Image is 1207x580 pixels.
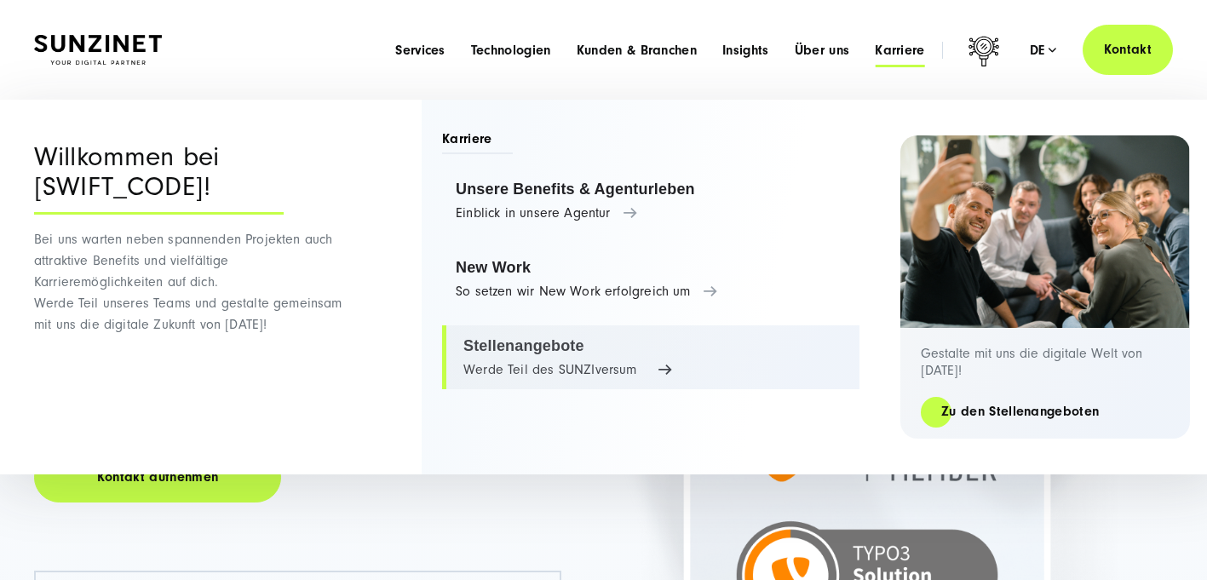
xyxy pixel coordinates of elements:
a: Kontakt aufnehmen [34,452,281,502]
a: Stellenangebote Werde Teil des SUNZIversum [442,325,859,390]
span: Karriere [442,129,513,154]
a: Kontakt [1083,25,1173,75]
div: de [1030,42,1057,59]
a: Über uns [795,42,850,59]
div: Willkommen bei [SWIFT_CODE]! [34,142,284,215]
img: SUNZINET Full Service Digital Agentur [34,35,162,65]
a: Services [395,42,445,59]
a: New Work So setzen wir New Work erfolgreich um [442,247,859,312]
p: Gestalte mit uns die digitale Welt von [DATE]! [921,345,1170,379]
img: Digitalagentur und Internetagentur SUNZINET: 2 Frauen 3 Männer, die ein Selfie machen bei [900,135,1190,328]
a: Karriere [875,42,925,59]
a: Insights [722,42,769,59]
a: Technologien [471,42,551,59]
a: Zu den Stellenangeboten [921,402,1119,422]
a: Kunden & Branchen [577,42,697,59]
a: Unsere Benefits & Agenturleben Einblick in unsere Agentur [442,169,859,233]
p: Bei uns warten neben spannenden Projekten auch attraktive Benefits und vielfältige Karrieremöglic... [34,229,353,336]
